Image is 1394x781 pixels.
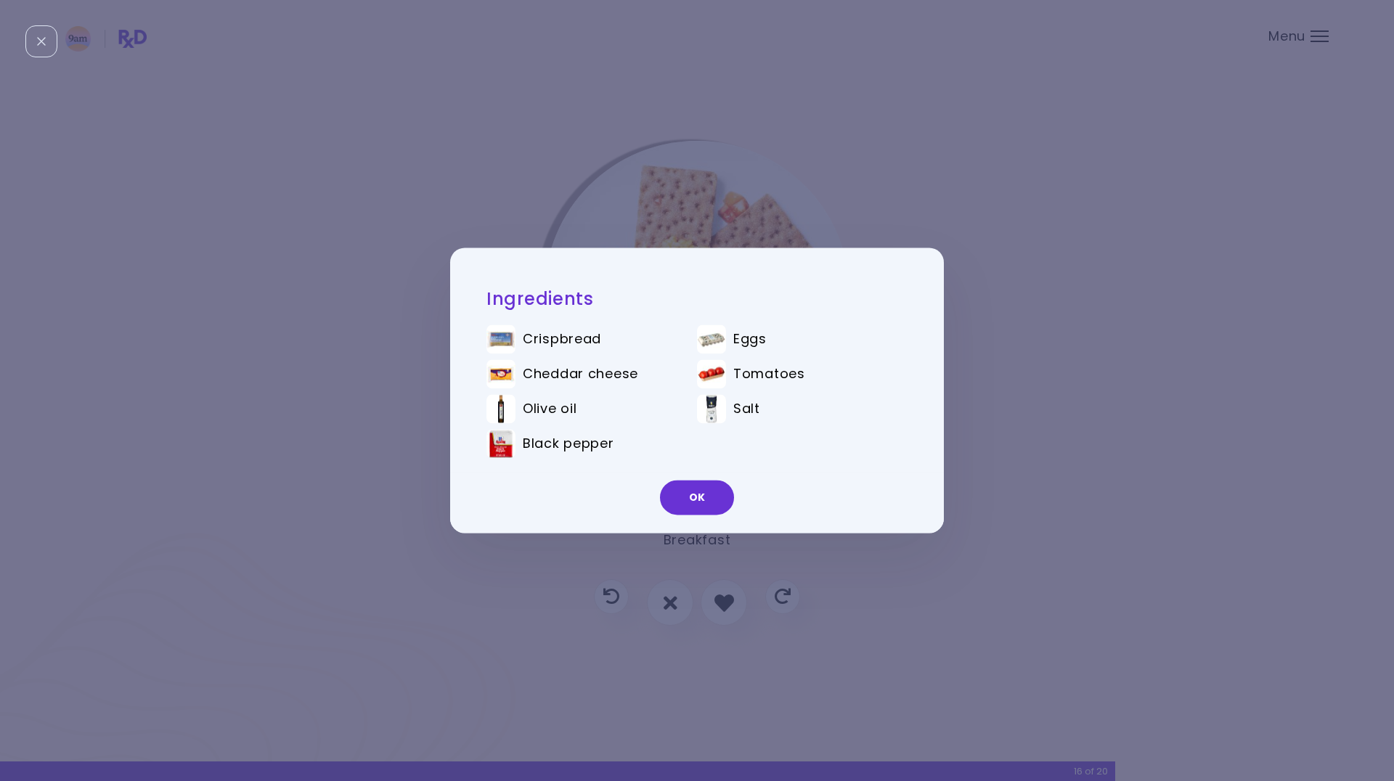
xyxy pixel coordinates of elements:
div: Close [25,25,57,57]
span: Tomatoes [733,367,805,383]
span: Salt [733,401,760,417]
span: Cheddar cheese [523,367,638,383]
h2: Ingredients [486,287,908,310]
span: Black pepper [523,436,614,452]
span: Olive oil [523,401,576,417]
span: Eggs [733,332,767,348]
button: OK [660,481,734,515]
span: Crispbread [523,332,601,348]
